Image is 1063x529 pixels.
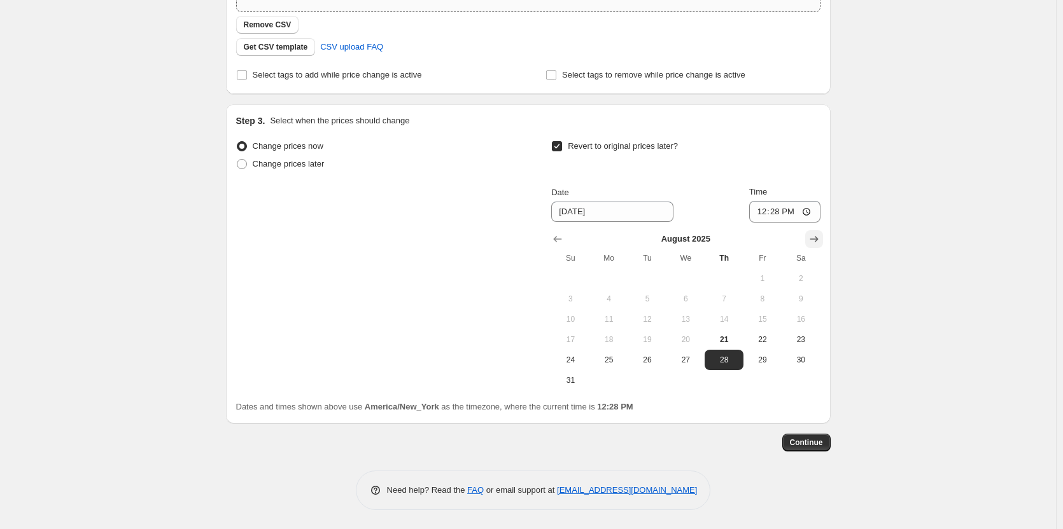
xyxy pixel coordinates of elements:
span: 15 [749,314,777,324]
span: Continue [790,437,823,448]
span: 18 [595,334,623,345]
button: Thursday August 7 2025 [705,289,743,309]
button: Thursday August 28 2025 [705,350,743,370]
button: Today Thursday August 21 2025 [705,329,743,350]
span: or email support at [484,485,557,495]
span: 20 [672,334,700,345]
button: Tuesday August 19 2025 [628,329,666,350]
span: 12 [633,314,661,324]
button: Continue [782,434,831,451]
th: Sunday [551,248,589,268]
span: Date [551,188,568,197]
span: Sa [787,253,815,263]
button: Friday August 15 2025 [743,309,782,329]
button: Tuesday August 12 2025 [628,309,666,329]
b: 12:28 PM [597,402,633,411]
span: 11 [595,314,623,324]
button: Wednesday August 13 2025 [666,309,705,329]
th: Saturday [782,248,820,268]
a: FAQ [467,485,484,495]
span: 25 [595,355,623,365]
button: Sunday August 3 2025 [551,289,589,309]
button: Monday August 18 2025 [590,329,628,350]
th: Thursday [705,248,743,268]
span: Su [556,253,584,263]
span: CSV upload FAQ [320,41,383,53]
h2: Step 3. [236,114,265,127]
span: 23 [787,334,815,345]
th: Monday [590,248,628,268]
button: Saturday August 30 2025 [782,350,820,370]
button: Sunday August 31 2025 [551,370,589,390]
span: 9 [787,294,815,304]
button: Saturday August 9 2025 [782,289,820,309]
span: Change prices now [253,141,323,151]
button: Monday August 25 2025 [590,350,628,370]
span: 8 [749,294,777,304]
span: Need help? Read the [387,485,468,495]
button: Sunday August 10 2025 [551,309,589,329]
span: 10 [556,314,584,324]
button: Get CSV template [236,38,316,56]
span: 24 [556,355,584,365]
button: Wednesday August 27 2025 [666,350,705,370]
button: Wednesday August 20 2025 [666,329,705,350]
button: Friday August 1 2025 [743,268,782,289]
input: 12:00 [749,201,820,223]
span: 14 [710,314,738,324]
button: Monday August 4 2025 [590,289,628,309]
span: 22 [749,334,777,345]
span: 2 [787,273,815,284]
th: Friday [743,248,782,268]
span: 21 [710,334,738,345]
input: 8/21/2025 [551,202,673,222]
span: Change prices later [253,159,325,168]
span: Select tags to remove while price change is active [562,70,745,79]
button: Show previous month, July 2025 [549,230,567,248]
span: 5 [633,294,661,304]
span: 28 [710,355,738,365]
th: Tuesday [628,248,666,268]
span: Revert to original prices later? [568,141,678,151]
button: Tuesday August 5 2025 [628,289,666,309]
span: 19 [633,334,661,345]
button: Monday August 11 2025 [590,309,628,329]
button: Friday August 8 2025 [743,289,782,309]
span: 7 [710,294,738,304]
a: CSV upload FAQ [313,37,391,57]
b: America/New_York [365,402,439,411]
button: Sunday August 17 2025 [551,329,589,350]
span: Time [749,187,767,196]
button: Tuesday August 26 2025 [628,350,666,370]
span: 1 [749,273,777,284]
button: Thursday August 14 2025 [705,309,743,329]
span: Remove CSV [244,20,292,30]
button: Saturday August 16 2025 [782,309,820,329]
button: Saturday August 2 2025 [782,268,820,289]
span: 26 [633,355,661,365]
span: Dates and times shown above use as the timezone, where the current time is [236,402,633,411]
span: 3 [556,294,584,304]
span: 13 [672,314,700,324]
button: Friday August 29 2025 [743,350,782,370]
span: We [672,253,700,263]
span: Fr [749,253,777,263]
span: 16 [787,314,815,324]
span: 27 [672,355,700,365]
span: 6 [672,294,700,304]
span: Select tags to add while price change is active [253,70,422,79]
span: 4 [595,294,623,304]
button: Wednesday August 6 2025 [666,289,705,309]
span: 30 [787,355,815,365]
button: Sunday August 24 2025 [551,350,589,370]
span: Mo [595,253,623,263]
span: Th [710,253,738,263]
span: 17 [556,334,584,345]
th: Wednesday [666,248,705,268]
button: Remove CSV [236,16,299,34]
span: 31 [556,375,584,385]
p: Select when the prices should change [270,114,409,127]
span: 29 [749,355,777,365]
button: Friday August 22 2025 [743,329,782,350]
span: Get CSV template [244,42,308,52]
